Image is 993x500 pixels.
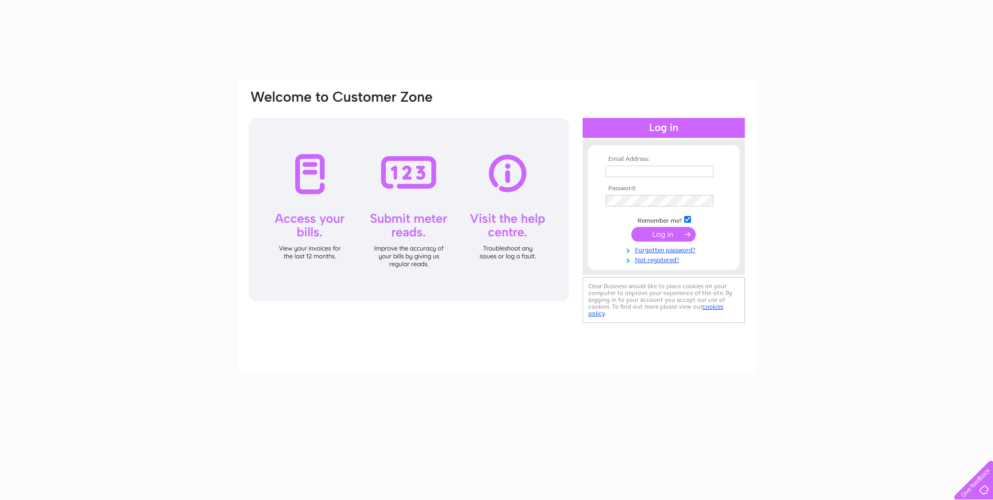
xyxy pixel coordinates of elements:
[603,185,724,192] th: Password:
[603,156,724,163] th: Email Address:
[606,254,724,264] a: Not registered?
[606,244,724,254] a: Forgotten password?
[603,214,724,225] td: Remember me?
[583,277,745,323] div: Clear Business would like to place cookies on your computer to improve your experience of the sit...
[588,303,723,317] a: cookies policy
[631,227,696,242] input: Submit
